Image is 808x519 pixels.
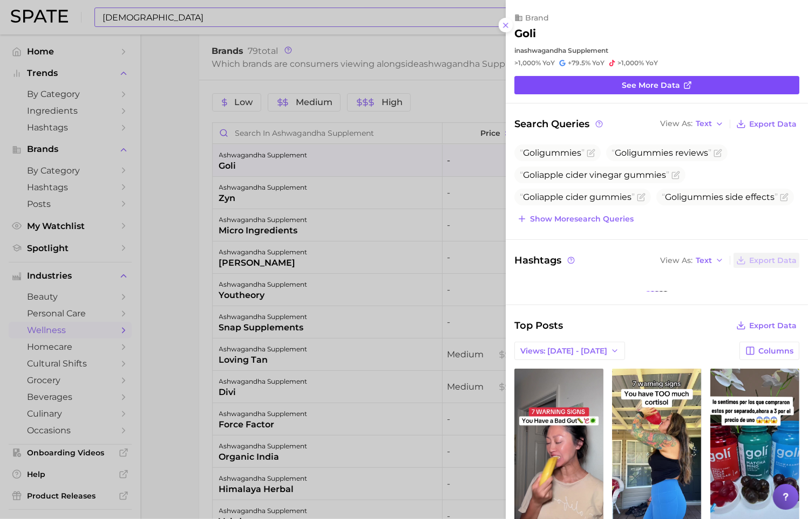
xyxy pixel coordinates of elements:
button: Export Data [734,318,799,333]
a: See more data [514,76,799,94]
span: Goli [665,192,681,202]
span: Goli [523,148,539,158]
button: Columns [739,342,799,360]
span: +79.5% [568,59,590,67]
button: Views: [DATE] - [DATE] [514,342,625,360]
span: Views: [DATE] - [DATE] [520,347,607,356]
span: YoY [646,59,658,67]
span: YoY [592,59,605,67]
span: apple cider gummies [520,192,635,202]
span: YoY [542,59,555,67]
button: View AsText [657,117,726,131]
span: Export Data [749,321,797,330]
span: Export Data [749,120,797,129]
span: Text [696,121,712,127]
button: Flag as miscategorized or irrelevant [637,193,646,202]
span: Export Data [749,256,797,265]
button: Flag as miscategorized or irrelevant [671,171,680,179]
button: Show moresearch queries [514,211,636,226]
span: ashwagandha supplement [520,46,608,54]
span: brand [525,13,549,23]
span: Hashtags [514,253,576,268]
button: Export Data [734,116,799,132]
span: >1,000% [514,59,541,67]
span: gummies side effects [662,192,778,202]
span: gummies reviews [612,148,711,158]
span: Goli [523,170,539,180]
button: Flag as miscategorized or irrelevant [587,149,595,157]
span: View As [660,121,692,127]
div: in [514,46,799,54]
span: gummies [520,148,585,158]
button: Flag as miscategorized or irrelevant [714,149,722,157]
span: apple cider vinegar gummies [520,170,669,180]
button: View AsText [657,253,726,267]
span: Goli [615,148,631,158]
span: Show more search queries [530,214,634,224]
button: Export Data [734,253,799,268]
span: Search Queries [514,116,605,132]
span: >1,000% [617,59,644,67]
span: View As [660,258,692,264]
span: Text [696,258,712,264]
h2: goli [514,27,536,40]
span: See more data [622,81,680,90]
span: Top Posts [514,318,563,333]
span: Columns [758,347,793,356]
span: Goli [523,192,539,202]
button: Flag as miscategorized or irrelevant [780,193,789,202]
